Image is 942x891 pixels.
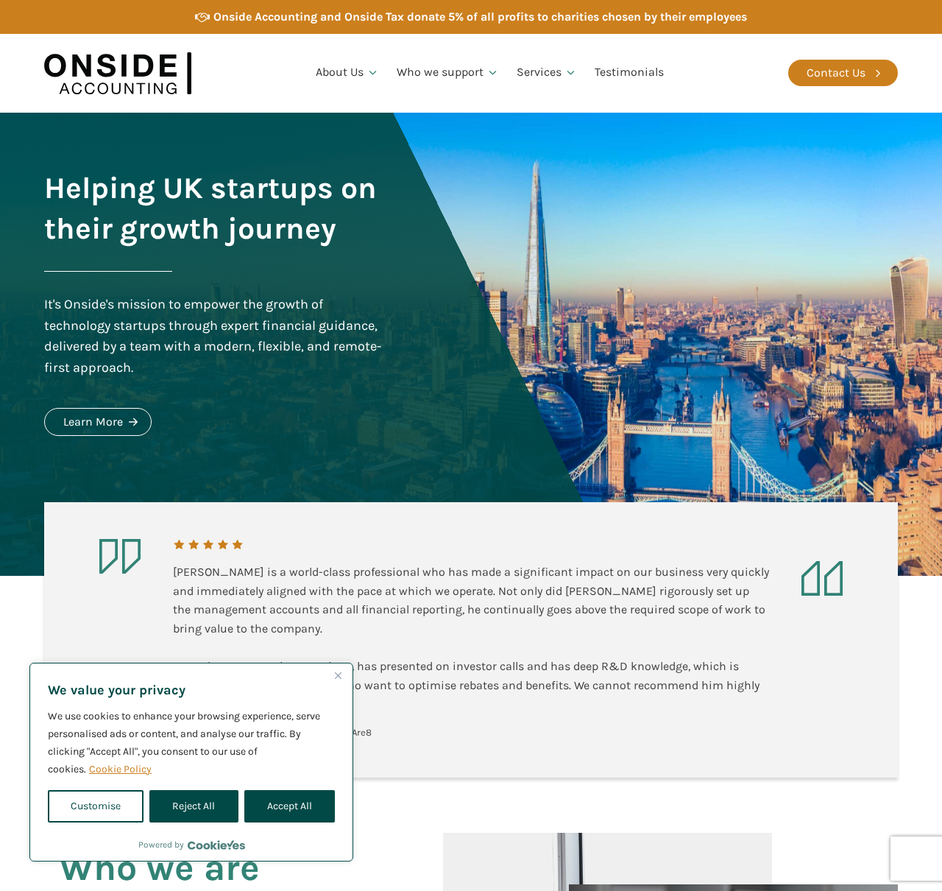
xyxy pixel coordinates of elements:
div: [PERSON_NAME] is a world-class professional who has made a significant impact on our business ver... [173,563,769,714]
p: We value your privacy [48,681,335,699]
div: Powered by [138,837,245,852]
img: Close [335,672,341,679]
button: Accept All [244,790,335,823]
button: Customise [48,790,144,823]
button: Reject All [149,790,238,823]
button: Close [329,666,347,684]
a: Who we support [388,48,508,98]
img: Onside Accounting [44,45,191,102]
a: Learn More [44,408,152,436]
div: Onside Accounting and Onside Tax donate 5% of all profits to charities chosen by their employees [213,7,747,27]
a: Contact Us [788,60,898,86]
a: Cookie Policy [88,762,152,776]
p: We use cookies to enhance your browsing experience, serve personalised ads or content, and analys... [48,708,335,778]
div: It's Onside's mission to empower the growth of technology startups through expert financial guida... [44,294,386,378]
a: Testimonials [586,48,673,98]
a: About Us [307,48,388,98]
a: Visit CookieYes website [188,840,245,850]
a: Services [508,48,586,98]
div: Contact Us [807,63,865,82]
div: Learn More [63,412,123,432]
div: We value your privacy [29,663,353,862]
h1: Helping UK startups on their growth journey [44,168,386,249]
